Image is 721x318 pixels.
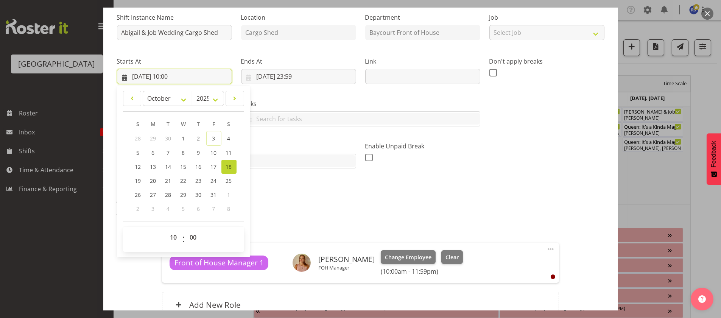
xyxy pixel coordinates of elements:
span: : [182,230,185,249]
span: 11 [226,149,232,156]
div: User is clocked out [551,274,555,279]
span: 7 [212,205,215,212]
span: 15 [181,163,187,170]
a: 21 [161,174,176,188]
label: Job [489,13,604,22]
span: 8 [227,205,230,212]
a: 5 [131,146,146,160]
label: Enable Unpaid Break [365,142,480,151]
span: Feedback [710,141,717,167]
label: Starts At [117,57,232,66]
span: 19 [135,177,141,184]
a: 15 [176,160,191,174]
img: robin-hendriksb495c7a755c18146707cbd5c66f5c346.png [293,254,311,272]
span: 24 [211,177,217,184]
span: 29 [150,135,156,142]
a: 28 [161,188,176,202]
button: Change Employee [381,250,436,264]
span: 7 [167,149,170,156]
a: 7 [161,146,176,160]
a: 10 [206,146,221,160]
a: 27 [146,188,161,202]
input: Click to select... [241,69,356,84]
a: 24 [206,174,221,188]
span: 1 [227,191,230,198]
input: Search for tasks [241,113,480,125]
label: Link [365,57,480,66]
a: 16 [191,160,206,174]
a: 2 [191,131,206,146]
a: 9 [191,146,206,160]
input: Shift Instance Name [117,25,232,40]
a: 22 [176,174,191,188]
span: 16 [196,163,202,170]
span: 30 [165,135,171,142]
span: 5 [137,149,140,156]
a: 19 [131,174,146,188]
label: Ends At [241,57,356,66]
a: 26 [131,188,146,202]
span: 2 [137,205,140,212]
button: Feedback - Show survey [707,133,721,185]
span: 3 [212,135,215,142]
span: 29 [181,191,187,198]
a: 6 [146,146,161,160]
h5: Roles [162,224,559,234]
span: 3 [152,205,155,212]
label: Tasks [241,99,480,108]
span: 30 [196,191,202,198]
span: 27 [150,191,156,198]
span: 31 [211,191,217,198]
span: 6 [197,205,200,212]
span: W [181,120,186,128]
span: Front of House Manager 1 [174,257,264,268]
a: 12 [131,160,146,174]
a: 13 [146,160,161,174]
label: Don't apply breaks [489,57,604,66]
span: S [227,120,230,128]
span: Change Employee [385,253,431,262]
label: Shift Instance Name [117,13,232,22]
span: 6 [152,149,155,156]
a: 29 [176,188,191,202]
label: Department [365,13,480,22]
span: 5 [182,205,185,212]
span: 17 [211,163,217,170]
img: help-xxl-2.png [698,295,706,303]
input: Click to select... [117,69,232,84]
span: 4 [227,135,230,142]
span: 2 [197,135,200,142]
p: Abigail & Job Wedding Cargo Shed [117,196,604,205]
span: T [197,120,200,128]
span: 21 [165,177,171,184]
a: 4 [221,131,237,146]
h5: Description [117,178,604,187]
span: 25 [226,177,232,184]
span: 1 [182,135,185,142]
a: 31 [206,188,221,202]
span: 26 [135,191,141,198]
span: M [151,120,156,128]
a: 14 [161,160,176,174]
span: 22 [181,177,187,184]
a: 23 [191,174,206,188]
span: S [137,120,140,128]
span: 8 [182,149,185,156]
a: 1 [176,131,191,146]
span: 28 [165,191,171,198]
a: 18 [221,160,237,174]
span: 10 [211,149,217,156]
span: 20 [150,177,156,184]
a: 30 [191,188,206,202]
span: F [212,120,215,128]
h6: (10:00am - 11:59pm) [381,268,462,275]
span: 12 [135,163,141,170]
span: 14 [165,163,171,170]
a: 3 [206,131,221,146]
span: 4 [167,205,170,212]
a: 11 [221,146,237,160]
span: 18 [226,163,232,170]
button: Clear [441,250,463,264]
h6: [PERSON_NAME] [318,255,375,263]
label: Location [241,13,356,22]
